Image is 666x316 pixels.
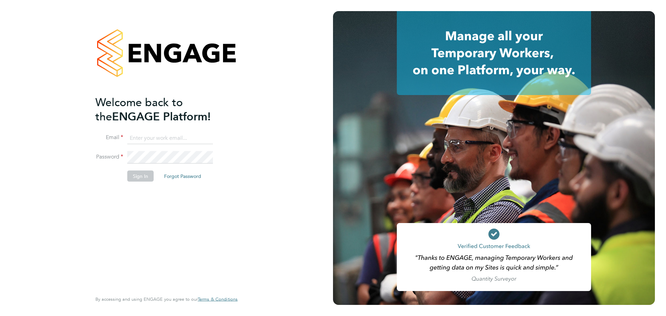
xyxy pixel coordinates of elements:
label: Email [95,134,123,141]
span: Welcome back to the [95,95,183,123]
button: Forgot Password [159,171,207,182]
label: Password [95,153,123,161]
button: Sign In [127,171,154,182]
h2: ENGAGE Platform! [95,95,231,123]
input: Enter your work email... [127,132,213,144]
span: By accessing and using ENGAGE you agree to our [95,296,238,302]
span: Terms & Conditions [198,296,238,302]
a: Terms & Conditions [198,297,238,302]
